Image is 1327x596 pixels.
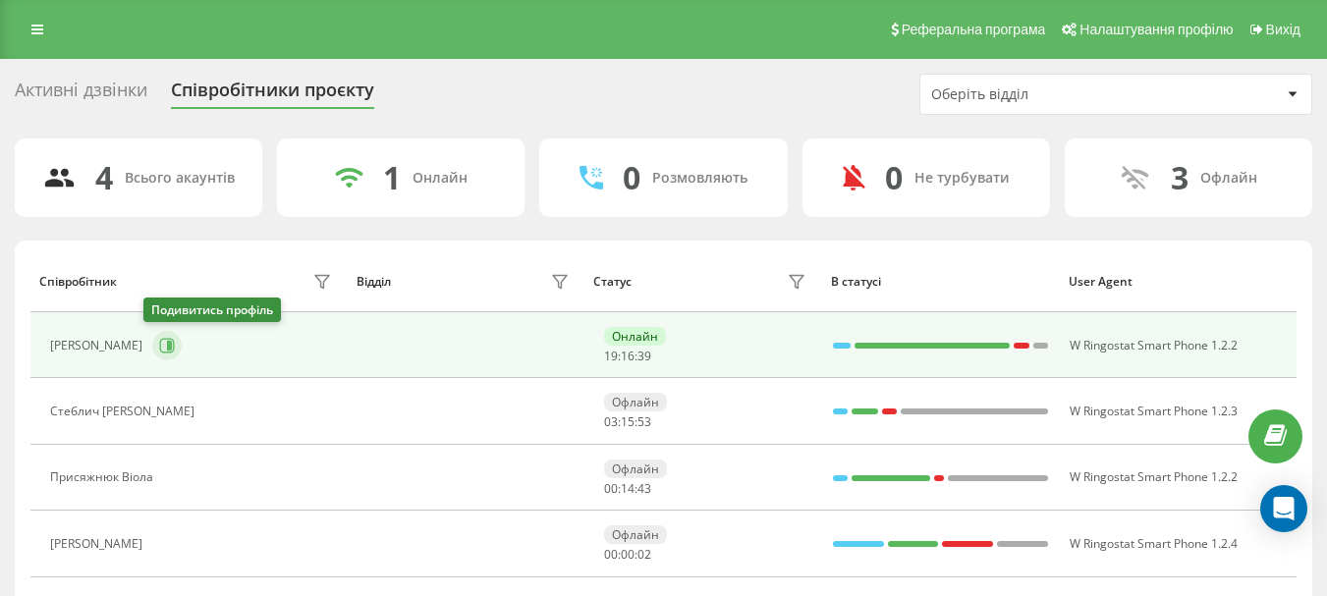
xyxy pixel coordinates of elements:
span: Реферальна програма [902,22,1046,37]
span: 00 [621,546,635,563]
div: : : [604,415,651,429]
div: 4 [95,159,113,196]
div: Стеблич [PERSON_NAME] [50,405,199,418]
span: 14 [621,480,635,497]
div: : : [604,482,651,496]
div: : : [604,548,651,562]
div: Співробітники проєкту [171,80,374,110]
div: Не турбувати [914,170,1010,187]
span: W Ringostat Smart Phone 1.2.2 [1070,337,1238,353]
div: Онлайн [413,170,468,187]
div: 3 [1171,159,1189,196]
div: Активні дзвінки [15,80,147,110]
div: В статусі [831,275,1050,289]
span: 19 [604,348,618,364]
span: W Ringostat Smart Phone 1.2.2 [1070,468,1238,485]
div: [PERSON_NAME] [50,339,147,352]
div: 1 [383,159,401,196]
span: 02 [637,546,651,563]
div: Онлайн [604,327,666,346]
span: 00 [604,546,618,563]
div: Open Intercom Messenger [1260,485,1307,532]
span: 53 [637,413,651,430]
div: Статус [593,275,632,289]
span: W Ringostat Smart Phone 1.2.3 [1070,403,1238,419]
span: W Ringostat Smart Phone 1.2.4 [1070,535,1238,552]
span: Налаштування профілю [1079,22,1233,37]
div: Всього акаунтів [125,170,235,187]
div: Співробітник [39,275,117,289]
div: Офлайн [604,525,667,544]
div: Офлайн [604,460,667,478]
div: Розмовляють [652,170,747,187]
div: User Agent [1069,275,1288,289]
div: Подивитись профіль [143,298,281,322]
span: 16 [621,348,635,364]
span: 15 [621,413,635,430]
div: Оберіть відділ [931,86,1166,103]
span: 39 [637,348,651,364]
span: 03 [604,413,618,430]
div: Офлайн [604,393,667,411]
div: Відділ [357,275,391,289]
div: 0 [885,159,903,196]
div: 0 [623,159,640,196]
span: 43 [637,480,651,497]
div: [PERSON_NAME] [50,537,147,551]
span: 00 [604,480,618,497]
div: : : [604,350,651,363]
span: Вихід [1266,22,1300,37]
div: Офлайн [1200,170,1257,187]
div: Присяжнюк Віола [50,470,158,484]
